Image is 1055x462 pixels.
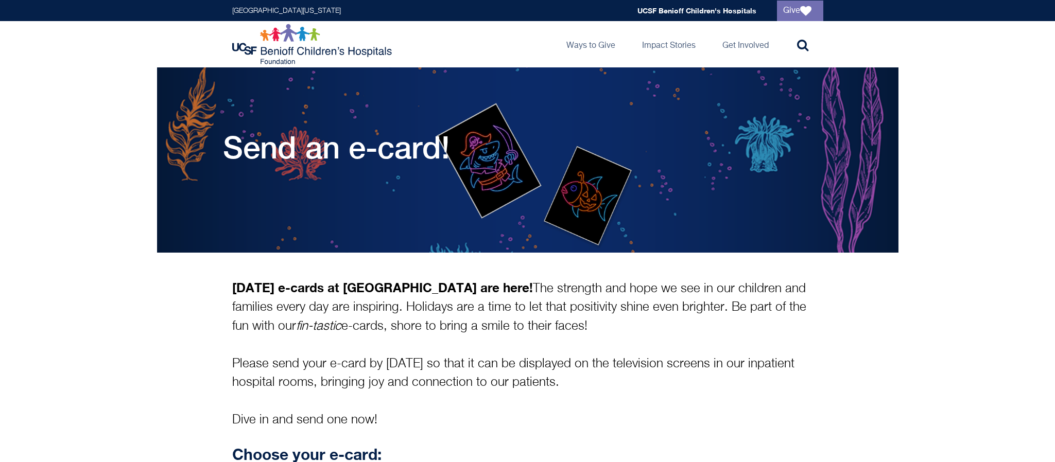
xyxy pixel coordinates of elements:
[232,7,341,14] a: [GEOGRAPHIC_DATA][US_STATE]
[296,320,341,332] i: fin-tastic
[232,24,394,65] img: Logo for UCSF Benioff Children's Hospitals Foundation
[232,280,533,295] strong: [DATE] e-cards at [GEOGRAPHIC_DATA] are here!
[777,1,823,21] a: Give
[223,129,450,165] h1: Send an e-card!
[558,21,624,67] a: Ways to Give
[714,21,777,67] a: Get Involved
[232,278,823,430] p: The strength and hope we see in our children and families every day are inspiring. Holidays are a...
[637,6,756,15] a: UCSF Benioff Children's Hospitals
[634,21,704,67] a: Impact Stories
